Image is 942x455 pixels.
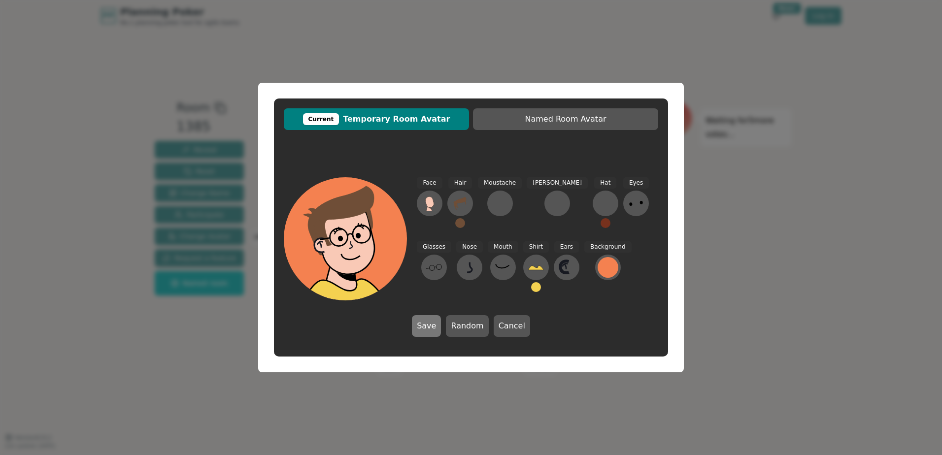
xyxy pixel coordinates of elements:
span: Glasses [417,241,451,253]
span: Named Room Avatar [478,113,653,125]
span: Nose [456,241,483,253]
div: Current [303,113,339,125]
span: Temporary Room Avatar [289,113,464,125]
span: Eyes [623,177,649,189]
span: Background [584,241,632,253]
span: Shirt [523,241,549,253]
button: Named Room Avatar [473,108,658,130]
button: CurrentTemporary Room Avatar [284,108,469,130]
span: Hat [594,177,616,189]
span: Face [417,177,442,189]
span: Hair [448,177,472,189]
span: [PERSON_NAME] [527,177,588,189]
button: Cancel [494,315,530,337]
span: Ears [554,241,579,253]
button: Save [412,315,441,337]
span: Moustache [478,177,522,189]
span: Mouth [488,241,518,253]
button: Random [446,315,488,337]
